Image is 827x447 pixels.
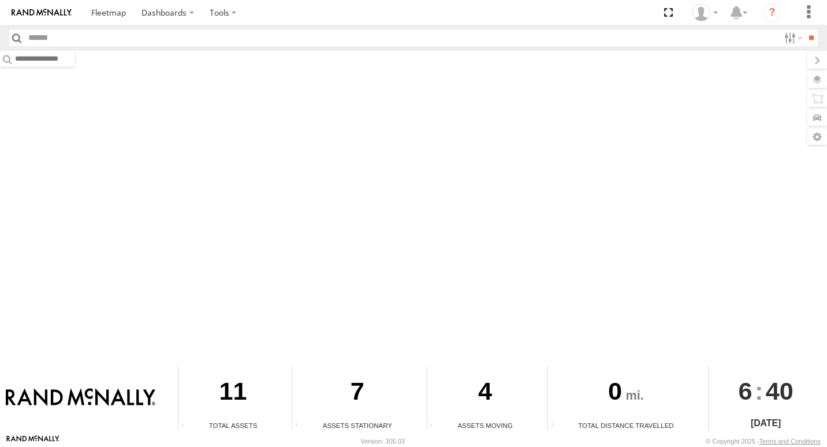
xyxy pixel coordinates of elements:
label: Map Settings [807,129,827,145]
div: © Copyright 2025 - [706,438,821,445]
div: Total number of assets current stationary. [292,422,310,430]
a: Terms and Conditions [759,438,821,445]
img: rand-logo.svg [12,9,72,17]
div: Total Assets [178,420,288,430]
label: Search Filter Options [780,29,804,46]
div: Total distance travelled by all assets within specified date range and applied filters [548,422,565,430]
div: 11 [178,366,288,420]
div: Assets Moving [427,420,543,430]
div: Total number of assets current in transit. [427,422,445,430]
div: Version: 305.03 [361,438,405,445]
a: Visit our Website [6,435,59,447]
i: ? [763,3,781,22]
span: 40 [766,366,794,416]
div: [DATE] [709,416,822,430]
div: Total number of Enabled Assets [178,422,196,430]
img: Rand McNally [6,388,155,408]
div: Assets Stationary [292,420,423,430]
div: 0 [548,366,705,420]
div: 7 [292,366,423,420]
span: 6 [739,366,753,416]
div: Valeo Dash [688,4,722,21]
div: : [709,366,822,416]
div: Total Distance Travelled [548,420,705,430]
div: 4 [427,366,543,420]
